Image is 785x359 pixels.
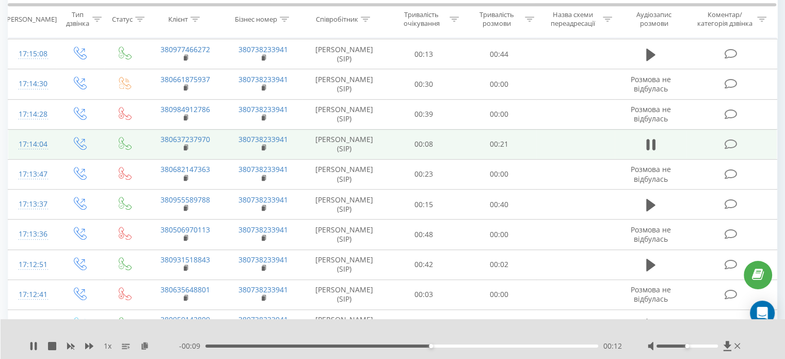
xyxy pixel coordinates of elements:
td: 00:23 [387,309,461,339]
td: [PERSON_NAME] (SIP) [302,129,387,159]
a: 380682147363 [161,164,210,174]
td: 07:39 [461,309,536,339]
a: 380738233941 [238,225,288,235]
td: [PERSON_NAME] (SIP) [302,39,387,69]
td: [PERSON_NAME] (SIP) [302,190,387,220]
div: Accessibility label [429,344,433,348]
div: 17:13:47 [19,164,46,184]
td: 00:00 [461,279,536,309]
td: 00:15 [387,190,461,220]
td: [PERSON_NAME] (SIP) [302,220,387,249]
td: [PERSON_NAME] (SIP) [302,309,387,339]
span: Розмова не відбулась [631,285,671,304]
span: Розмова не відбулась [631,74,671,93]
a: 380738233941 [238,74,288,84]
td: 00:30 [387,69,461,99]
span: - 00:09 [179,341,205,351]
td: [PERSON_NAME] (SIP) [302,159,387,189]
td: 00:44 [461,39,536,69]
div: Клієнт [168,15,188,24]
td: 00:00 [461,159,536,189]
a: 380955589788 [161,195,210,205]
a: 380738233941 [238,44,288,54]
a: 380738233941 [238,104,288,114]
td: [PERSON_NAME] (SIP) [302,249,387,279]
div: 17:15:08 [19,44,46,64]
a: 380931518843 [161,255,210,264]
div: Бізнес номер [235,15,277,24]
a: 380661875937 [161,74,210,84]
td: 00:40 [461,190,536,220]
div: Open Intercom Messenger [750,301,775,325]
td: 00:08 [387,129,461,159]
td: 00:21 [461,129,536,159]
div: Тривалість розмови [471,11,522,28]
td: 00:48 [387,220,461,249]
span: 1 x [104,341,111,351]
a: 380738233941 [238,285,288,294]
td: [PERSON_NAME] (SIP) [302,69,387,99]
td: 00:00 [461,99,536,129]
td: 00:42 [387,249,461,279]
div: 17:12:41 [19,285,46,305]
div: Співробітник [316,15,358,24]
td: 00:23 [387,159,461,189]
div: [PERSON_NAME] [5,15,57,24]
td: 00:13 [387,39,461,69]
td: [PERSON_NAME] (SIP) [302,279,387,309]
a: 380738233941 [238,164,288,174]
div: 17:12:51 [19,255,46,275]
td: 00:03 [387,279,461,309]
span: 00:12 [603,341,622,351]
div: Тип дзвінка [65,11,89,28]
td: 00:39 [387,99,461,129]
div: 17:14:28 [19,104,46,124]
div: 17:13:36 [19,224,46,244]
a: 380506970113 [161,225,210,235]
a: 380984912786 [161,104,210,114]
span: Розмова не відбулась [631,164,671,183]
a: 380738233941 [238,195,288,205]
a: 380738233941 [238,255,288,264]
span: Розмова не відбулась [631,104,671,123]
a: 380738233941 [238,134,288,144]
div: 17:14:04 [19,134,46,154]
div: Accessibility label [685,344,689,348]
td: 00:02 [461,249,536,279]
a: 380959142809 [161,315,210,324]
td: 00:00 [461,220,536,249]
div: Тривалість очікування [396,11,447,28]
div: Аудіозапис розмови [624,11,684,28]
td: [PERSON_NAME] (SIP) [302,99,387,129]
a: 380637237970 [161,134,210,144]
td: 00:00 [461,69,536,99]
td: Main [536,309,614,339]
div: 17:12:33 [19,315,46,335]
span: Розмова не відбулась [631,225,671,244]
div: Назва схеми переадресації [546,11,600,28]
a: 380635648801 [161,285,210,294]
div: Статус [112,15,133,24]
div: 17:14:30 [19,74,46,94]
a: 380977466272 [161,44,210,54]
a: 380738233941 [238,315,288,324]
div: Коментар/категорія дзвінка [694,11,755,28]
div: 17:13:37 [19,194,46,214]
